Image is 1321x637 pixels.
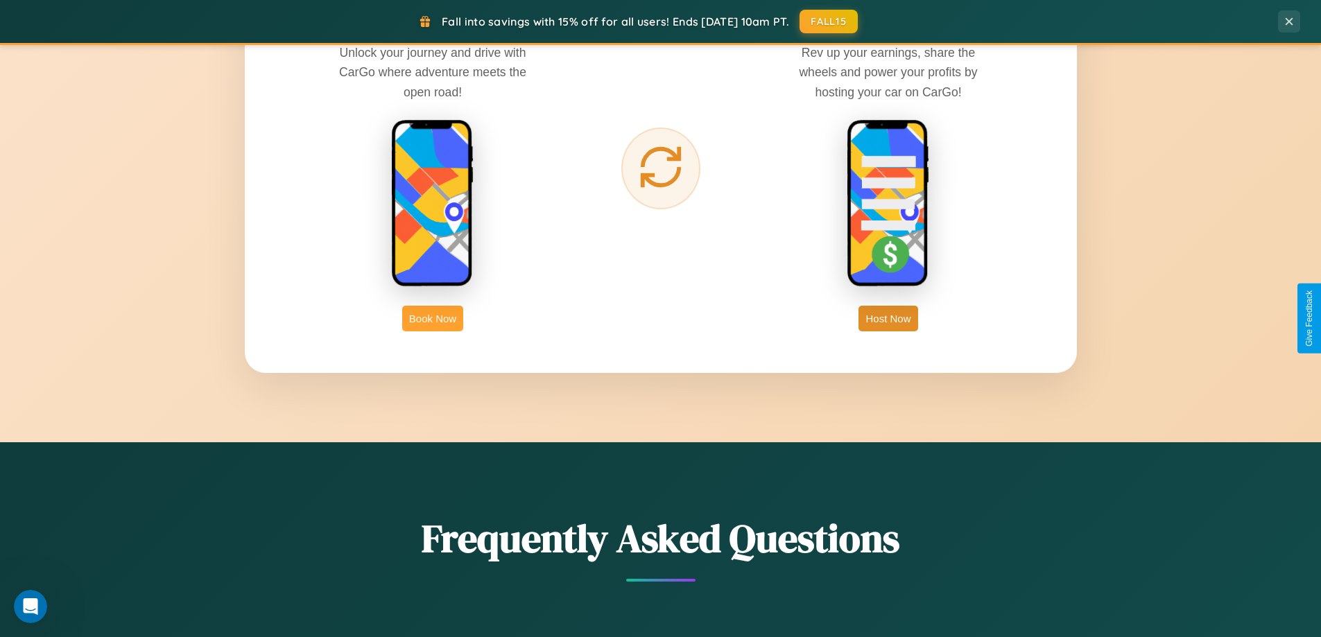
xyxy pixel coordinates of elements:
button: Host Now [858,306,917,331]
button: FALL15 [800,10,858,33]
p: Rev up your earnings, share the wheels and power your profits by hosting your car on CarGo! [784,43,992,101]
p: Unlock your journey and drive with CarGo where adventure meets the open road! [329,43,537,101]
iframe: Intercom live chat [14,590,47,623]
button: Book Now [402,306,463,331]
div: Give Feedback [1304,290,1314,347]
img: rent phone [391,119,474,288]
span: Fall into savings with 15% off for all users! Ends [DATE] 10am PT. [442,15,789,28]
img: host phone [847,119,930,288]
h2: Frequently Asked Questions [245,512,1077,565]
